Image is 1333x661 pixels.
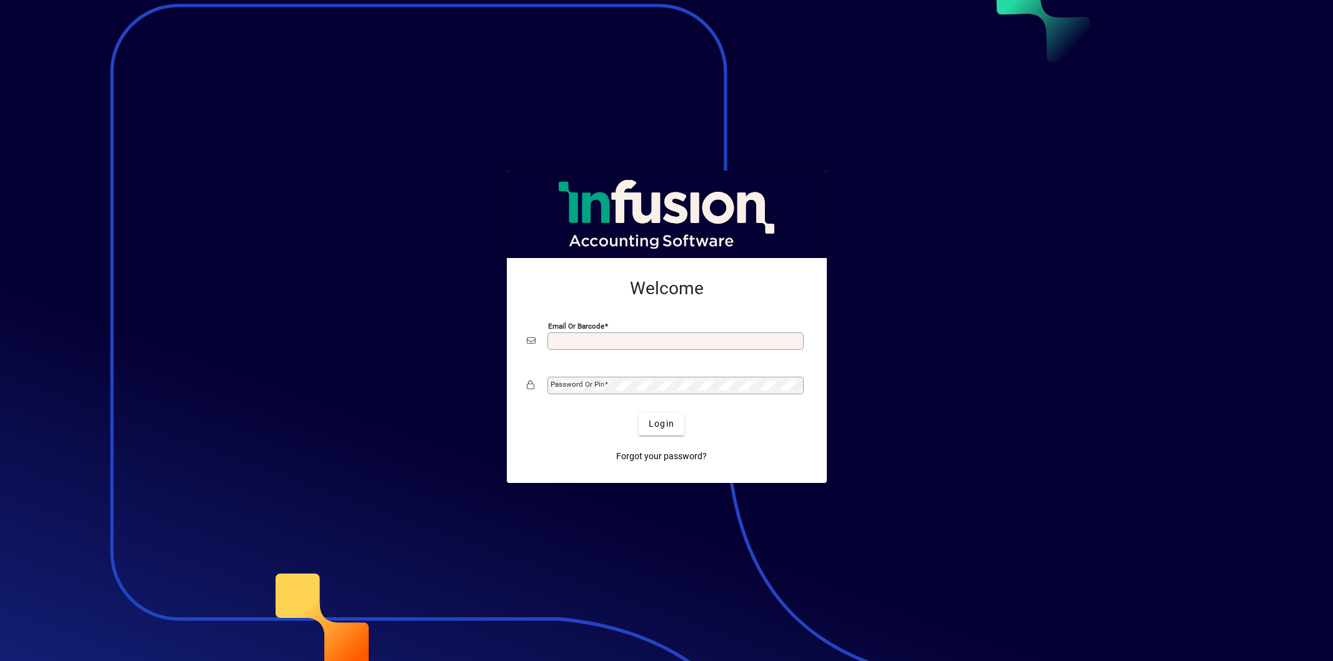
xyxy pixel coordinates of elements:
[649,417,674,430] span: Login
[611,445,712,468] a: Forgot your password?
[639,413,684,435] button: Login
[616,450,707,463] span: Forgot your password?
[548,321,604,330] mat-label: Email or Barcode
[551,380,604,389] mat-label: Password or Pin
[527,278,807,299] h2: Welcome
